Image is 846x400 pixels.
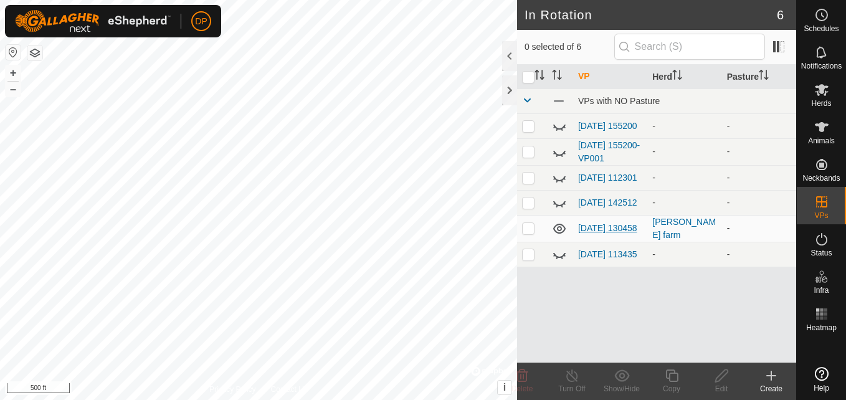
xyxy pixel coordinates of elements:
[614,34,765,60] input: Search (S)
[652,145,716,158] div: -
[808,137,835,145] span: Animals
[27,45,42,60] button: Map Layers
[722,190,796,215] td: -
[6,82,21,97] button: –
[811,100,831,107] span: Herds
[498,381,511,394] button: i
[746,383,796,394] div: Create
[722,242,796,267] td: -
[578,198,637,207] a: [DATE] 142512
[573,65,647,89] th: VP
[552,72,562,82] p-sorticon: Activate to sort
[15,10,171,32] img: Gallagher Logo
[578,140,640,163] a: [DATE] 155200-VP001
[503,382,506,393] span: i
[722,138,796,165] td: -
[578,121,637,131] a: [DATE] 155200
[647,383,696,394] div: Copy
[652,216,716,242] div: [PERSON_NAME] farm
[804,25,839,32] span: Schedules
[525,7,777,22] h2: In Rotation
[722,65,796,89] th: Pasture
[647,65,721,89] th: Herd
[814,287,829,294] span: Infra
[195,15,207,28] span: DP
[6,45,21,60] button: Reset Map
[814,212,828,219] span: VPs
[722,215,796,242] td: -
[547,383,597,394] div: Turn Off
[578,173,637,183] a: [DATE] 112301
[535,72,544,82] p-sorticon: Activate to sort
[511,384,533,393] span: Delete
[271,384,308,395] a: Contact Us
[722,113,796,138] td: -
[652,196,716,209] div: -
[722,165,796,190] td: -
[652,248,716,261] div: -
[6,65,21,80] button: +
[810,249,832,257] span: Status
[802,174,840,182] span: Neckbands
[525,40,614,54] span: 0 selected of 6
[578,249,637,259] a: [DATE] 113435
[672,72,682,82] p-sorticon: Activate to sort
[209,384,256,395] a: Privacy Policy
[777,6,784,24] span: 6
[797,362,846,397] a: Help
[597,383,647,394] div: Show/Hide
[652,120,716,133] div: -
[814,384,829,392] span: Help
[759,72,769,82] p-sorticon: Activate to sort
[806,324,837,331] span: Heatmap
[801,62,842,70] span: Notifications
[696,383,746,394] div: Edit
[578,96,791,106] div: VPs with NO Pasture
[652,171,716,184] div: -
[578,223,637,233] a: [DATE] 130458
